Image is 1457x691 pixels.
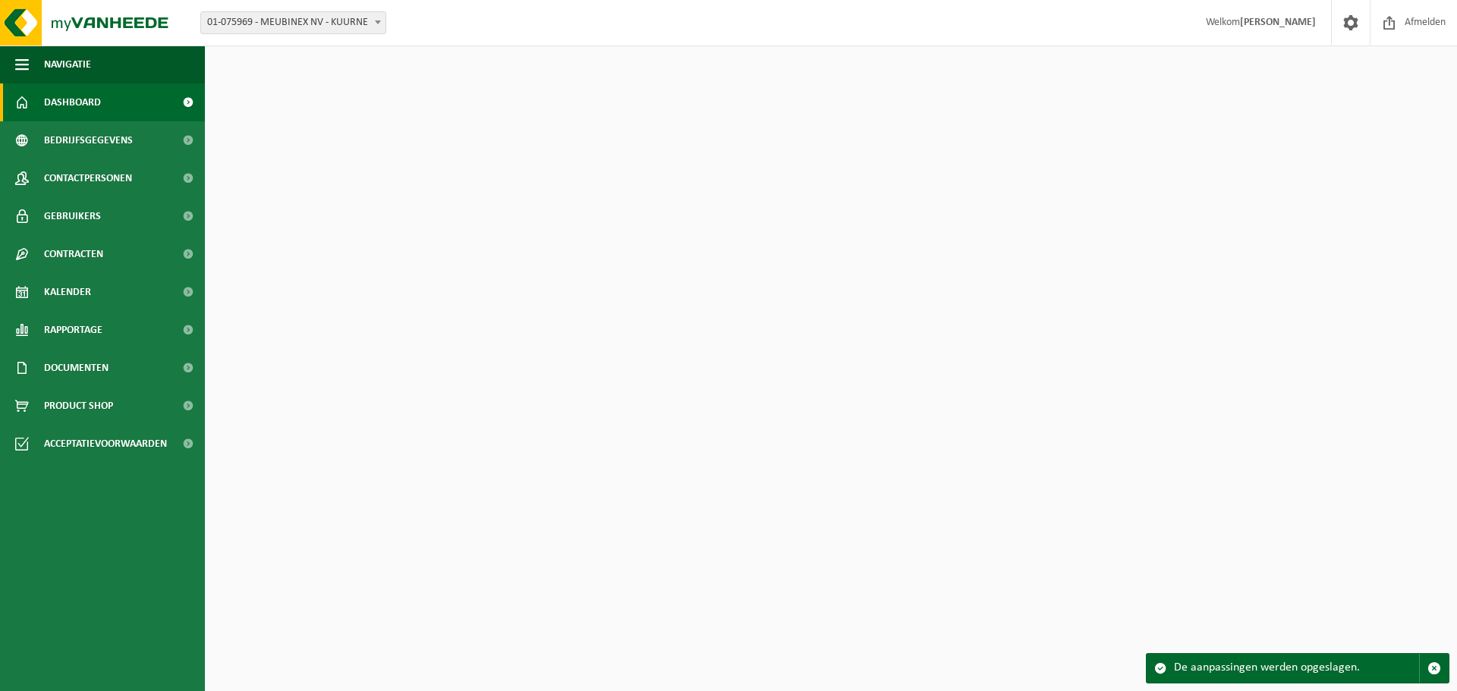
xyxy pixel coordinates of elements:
[44,425,167,463] span: Acceptatievoorwaarden
[200,11,386,34] span: 01-075969 - MEUBINEX NV - KUURNE
[1174,654,1419,683] div: De aanpassingen werden opgeslagen.
[44,197,101,235] span: Gebruikers
[44,235,103,273] span: Contracten
[44,387,113,425] span: Product Shop
[44,46,91,83] span: Navigatie
[44,159,132,197] span: Contactpersonen
[44,311,102,349] span: Rapportage
[8,658,253,691] iframe: chat widget
[1240,17,1316,28] strong: [PERSON_NAME]
[44,273,91,311] span: Kalender
[44,121,133,159] span: Bedrijfsgegevens
[44,349,109,387] span: Documenten
[44,83,101,121] span: Dashboard
[201,12,385,33] span: 01-075969 - MEUBINEX NV - KUURNE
